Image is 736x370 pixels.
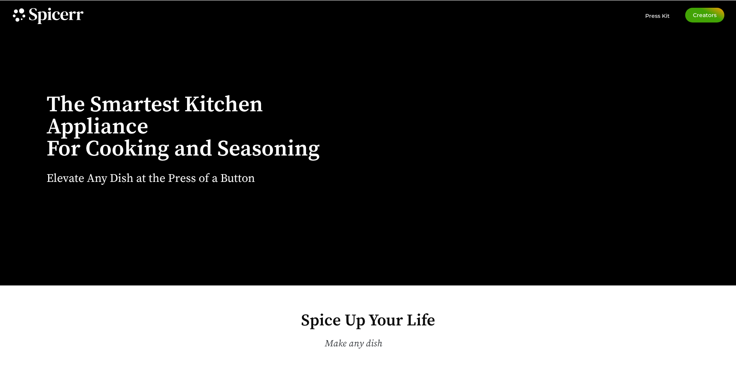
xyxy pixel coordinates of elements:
[685,8,724,22] a: Creators
[645,8,670,19] a: Press Kit
[693,12,717,18] span: Creators
[645,12,670,19] span: Press Kit
[116,313,620,329] h2: Spice Up Your Life
[325,338,382,349] span: Make any dish
[47,94,340,160] h1: The Smartest Kitchen Appliance For Cooking and Seasoning
[47,173,255,184] h2: Elevate Any Dish at the Press of a Button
